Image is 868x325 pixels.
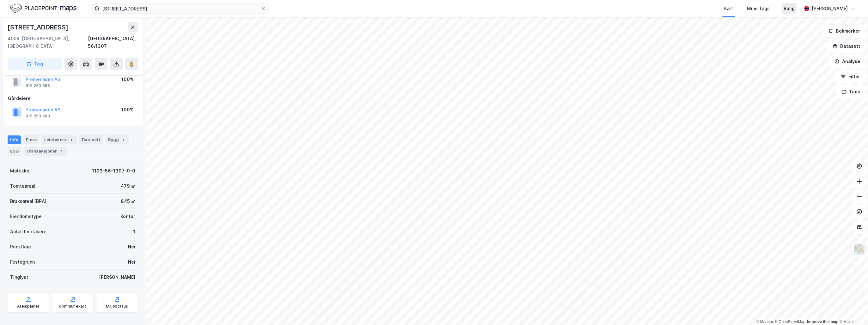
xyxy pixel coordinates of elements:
a: OpenStreetMap [775,320,805,324]
div: Nei [128,243,135,251]
div: Miljøstatus [106,304,128,309]
div: Bolig [784,5,795,12]
div: Punktleie [10,243,31,251]
button: Filter [835,70,865,83]
input: Søk på adresse, matrikkel, gårdeiere, leietakere eller personer [100,4,261,13]
div: Tomteareal [10,182,35,190]
button: Bokmerker [823,25,865,37]
div: Kontor [120,213,135,220]
div: Mine Tags [747,5,770,12]
div: 915 250 688 [26,114,50,119]
div: 100% [121,106,134,114]
div: Leietakere [42,135,77,144]
div: [PERSON_NAME] [99,273,135,281]
div: 100% [121,76,134,83]
div: Kontrollprogram for chat [836,295,868,325]
div: 1 [58,148,64,154]
div: 4008, [GEOGRAPHIC_DATA], [GEOGRAPHIC_DATA] [8,35,88,50]
a: Improve this map [807,320,838,324]
div: Bruksareal (BRA) [10,197,46,205]
img: Z [853,244,865,256]
a: Mapbox [756,320,773,324]
div: [STREET_ADDRESS] [8,22,70,32]
div: 1 [133,228,135,235]
div: Nei [128,258,135,266]
button: Datasett [827,40,865,53]
div: 1 [120,137,126,143]
button: Tags [836,85,865,98]
div: 1 [68,137,74,143]
div: Matrikkel [10,167,31,175]
div: Kommunekart [59,304,86,309]
div: Arealplaner [17,304,40,309]
div: 915 250 688 [26,83,50,88]
div: 479 ㎡ [121,182,135,190]
div: 845 ㎡ [121,197,135,205]
div: Transaksjoner [24,147,67,156]
div: Festegrunn [10,258,35,266]
img: logo.f888ab2527a4732fd821a326f86c7f29.svg [10,3,76,14]
div: Info [8,135,21,144]
div: Eiere [23,135,39,144]
div: [PERSON_NAME] [812,5,848,12]
button: Tag [8,58,62,70]
div: ESG [8,147,21,156]
div: Gårdeiere [8,95,138,102]
button: Analyse [829,55,865,68]
div: Bygg [106,135,129,144]
div: Datasett [79,135,103,144]
div: Kart [724,5,733,12]
div: Antall leietakere [10,228,46,235]
div: Eiendomstype [10,213,42,220]
iframe: Chat Widget [836,295,868,325]
div: [GEOGRAPHIC_DATA], 56/1307 [88,35,138,50]
div: 1103-56-1307-0-0 [92,167,135,175]
div: Tinglyst [10,273,28,281]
